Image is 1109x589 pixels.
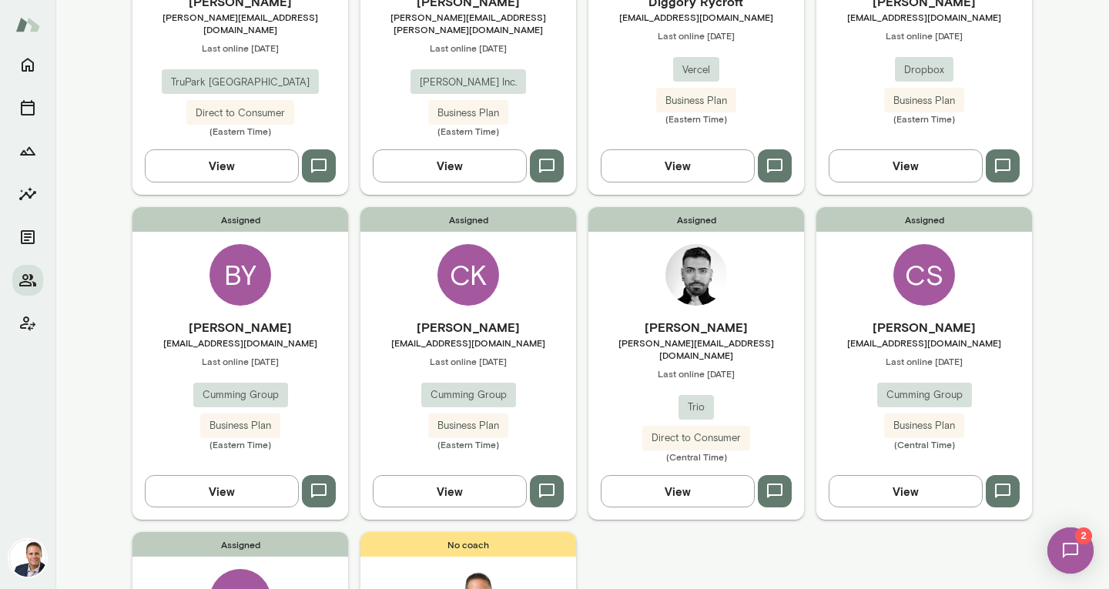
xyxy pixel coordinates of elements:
span: Trio [678,400,714,415]
span: Business Plan [200,418,280,433]
span: [EMAIL_ADDRESS][DOMAIN_NAME] [816,11,1032,23]
span: (Central Time) [816,438,1032,450]
span: Dropbox [895,62,953,78]
span: Last online [DATE] [132,355,348,367]
span: (Eastern Time) [360,125,576,137]
span: (Eastern Time) [588,112,804,125]
span: [EMAIL_ADDRESS][DOMAIN_NAME] [360,336,576,349]
span: Business Plan [884,418,964,433]
img: Jon Fraser [9,540,46,577]
button: View [373,149,527,182]
span: [EMAIL_ADDRESS][DOMAIN_NAME] [588,11,804,23]
span: TruPark [GEOGRAPHIC_DATA] [162,75,319,90]
button: Home [12,49,43,80]
h6: [PERSON_NAME] [360,318,576,336]
span: Business Plan [428,105,508,121]
div: CK [437,244,499,306]
span: (Eastern Time) [132,438,348,450]
h6: [PERSON_NAME] [588,318,804,336]
span: Cumming Group [193,387,288,403]
span: Assigned [132,532,348,557]
span: Assigned [132,207,348,232]
span: (Eastern Time) [816,112,1032,125]
span: [EMAIL_ADDRESS][DOMAIN_NAME] [816,336,1032,349]
span: No coach [360,532,576,557]
span: Last online [DATE] [816,355,1032,367]
span: Last online [DATE] [360,42,576,54]
button: View [829,475,983,507]
h6: [PERSON_NAME] [132,318,348,336]
button: Sessions [12,92,43,123]
span: Assigned [816,207,1032,232]
span: Business Plan [428,418,508,433]
div: BY [209,244,271,306]
button: Insights [12,179,43,209]
button: View [145,149,299,182]
span: [PERSON_NAME][EMAIL_ADDRESS][PERSON_NAME][DOMAIN_NAME] [360,11,576,35]
button: View [601,475,755,507]
span: [PERSON_NAME][EMAIL_ADDRESS][DOMAIN_NAME] [588,336,804,361]
span: Cumming Group [421,387,516,403]
span: Business Plan [884,93,964,109]
span: [PERSON_NAME] Inc. [410,75,526,90]
h6: [PERSON_NAME] [816,318,1032,336]
span: Last online [DATE] [132,42,348,54]
span: [EMAIL_ADDRESS][DOMAIN_NAME] [132,336,348,349]
span: (Eastern Time) [360,438,576,450]
span: Assigned [588,207,804,232]
span: Cumming Group [877,387,972,403]
button: View [145,475,299,507]
span: Direct to Consumer [186,105,294,121]
span: Last online [DATE] [588,29,804,42]
span: Assigned [360,207,576,232]
button: Client app [12,308,43,339]
div: CS [893,244,955,306]
span: Vercel [673,62,719,78]
span: Direct to Consumer [642,430,750,446]
span: Business Plan [656,93,736,109]
button: Documents [12,222,43,253]
span: Last online [DATE] [816,29,1032,42]
span: Last online [DATE] [588,367,804,380]
button: View [373,475,527,507]
span: (Central Time) [588,450,804,463]
span: (Eastern Time) [132,125,348,137]
button: Growth Plan [12,136,43,166]
button: Members [12,265,43,296]
img: Alex Kugell [665,244,727,306]
img: Mento [15,10,40,39]
span: [PERSON_NAME][EMAIL_ADDRESS][DOMAIN_NAME] [132,11,348,35]
button: View [601,149,755,182]
button: View [829,149,983,182]
span: Last online [DATE] [360,355,576,367]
